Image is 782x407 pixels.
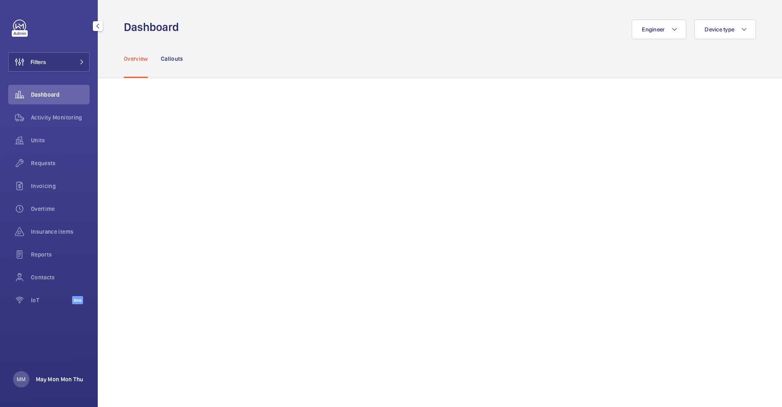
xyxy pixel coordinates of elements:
[31,250,90,259] span: Reports
[31,182,90,190] span: Invoicing
[8,52,90,72] button: Filters
[705,26,734,33] span: Device type
[31,113,90,122] span: Activity Monitoring
[161,55,183,63] p: Callouts
[31,136,90,144] span: Units
[72,296,83,304] span: Beta
[31,273,90,281] span: Contacts
[642,26,665,33] span: Engineer
[31,296,72,304] span: IoT
[31,58,46,66] span: Filters
[36,375,83,383] p: May Mon Mon Thu
[31,228,90,236] span: Insurance items
[694,20,756,39] button: Device type
[31,205,90,213] span: Overtime
[31,91,90,99] span: Dashboard
[17,375,26,383] p: MM
[124,55,148,63] p: Overview
[31,159,90,167] span: Requests
[632,20,686,39] button: Engineer
[124,20,184,35] h1: Dashboard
